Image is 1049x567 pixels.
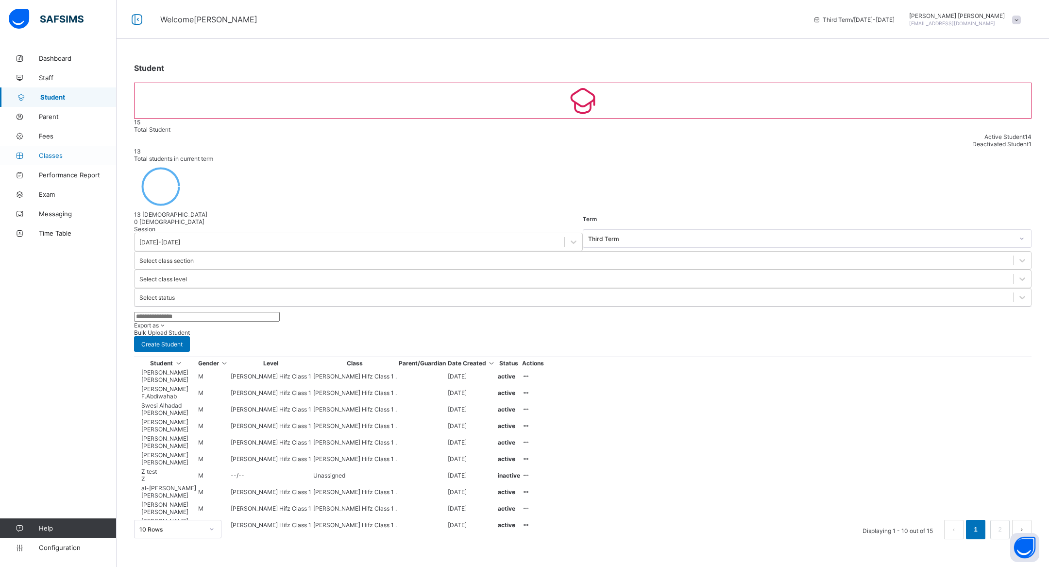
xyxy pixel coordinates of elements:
div: Select class level [139,275,187,283]
i: Sort in Ascending Order [174,360,183,367]
li: 1 [966,520,985,539]
span: Term [583,216,597,223]
span: active [498,488,515,496]
span: Staff [39,74,117,82]
span: Dashboard [39,54,117,62]
span: Help [39,524,116,532]
td: [DATE] [447,500,496,516]
span: [PERSON_NAME] [141,418,196,426]
td: [PERSON_NAME] Hifz Class 1 [230,385,312,400]
span: F.Abdiwahab [141,393,177,400]
td: [PERSON_NAME] Hifz Class 1 . [313,401,397,417]
span: Student [40,93,117,101]
td: [DATE] [447,517,496,533]
span: 15 [134,119,140,126]
td: [DATE] [447,434,496,450]
span: Welcome [PERSON_NAME] [160,15,257,24]
span: [PERSON_NAME] [141,508,188,515]
i: Sort in Ascending Order [220,360,229,367]
td: [PERSON_NAME] Hifz Class 1 . [313,385,397,400]
td: [PERSON_NAME] Hifz Class 1 . [313,368,397,384]
td: [PERSON_NAME] Hifz Class 1 . [313,517,397,533]
span: [PERSON_NAME] [141,501,196,508]
div: Third Term [588,235,1014,242]
div: Total Student [134,126,1032,133]
span: [PERSON_NAME] [141,459,188,466]
span: [DEMOGRAPHIC_DATA] [139,218,204,225]
span: al-[PERSON_NAME] [141,484,196,492]
td: M [198,368,229,384]
span: [PERSON_NAME] [141,426,188,433]
span: Z test [141,468,196,475]
span: session/term information [813,16,895,23]
th: Parent/Guardian [398,359,446,367]
span: active [498,373,515,380]
span: Classes [39,152,117,159]
div: Select class section [139,257,194,264]
td: [PERSON_NAME] Hifz Class 1 [230,401,312,417]
i: Sort in Ascending Order [488,360,496,367]
a: 1 [971,523,980,536]
td: [PERSON_NAME] Hifz Class 1 . [313,434,397,450]
td: [DATE] [447,418,496,433]
td: [DATE] [447,401,496,417]
td: [DATE] [447,467,496,483]
td: [PERSON_NAME] Hifz Class 1 [230,434,312,450]
span: Swesi Alhadad [141,402,196,409]
span: Export as [134,322,159,329]
td: M [198,500,229,516]
span: [PERSON_NAME] [141,376,188,383]
span: Performance Report [39,171,117,179]
td: M [198,434,229,450]
span: Time Table [39,229,117,237]
td: [PERSON_NAME] Hifz Class 1 [230,451,312,466]
span: [PERSON_NAME] [141,451,196,459]
td: M [198,418,229,433]
td: Unassigned [313,467,397,483]
span: Parent [39,113,117,120]
span: [PERSON_NAME] [141,517,196,525]
span: Bulk Upload Student [134,329,190,336]
span: inactive [498,472,520,479]
span: [PERSON_NAME] [141,385,196,393]
td: [PERSON_NAME] Hifz Class 1 . [313,451,397,466]
div: 10 Rows [139,526,203,533]
span: active [498,439,515,446]
span: active [498,406,515,413]
span: [PERSON_NAME] [141,492,188,499]
span: 14 [1025,133,1032,140]
td: M [198,484,229,499]
span: [PERSON_NAME] [141,435,196,442]
td: M [198,467,229,483]
span: active [498,422,515,430]
li: Displaying 1 - 10 out of 15 [855,520,940,539]
div: Select status [139,294,175,301]
button: prev page [944,520,964,539]
td: M [198,517,229,533]
td: [PERSON_NAME] Hifz Class 1 . [313,418,397,433]
span: active [498,389,515,396]
th: Class [313,359,397,367]
span: 1 [1029,140,1032,148]
span: Configuration [39,544,116,551]
span: active [498,455,515,463]
span: [PERSON_NAME] [141,369,196,376]
td: [PERSON_NAME] Hifz Class 1 [230,484,312,499]
span: [PERSON_NAME] [PERSON_NAME] [909,12,1005,19]
th: Actions [522,359,544,367]
span: Exam [39,190,117,198]
span: [DEMOGRAPHIC_DATA] [142,211,207,218]
td: [PERSON_NAME] Hifz Class 1 [230,517,312,533]
span: Create Student [141,341,183,348]
li: 上一页 [944,520,964,539]
span: Active Student [984,133,1025,140]
span: Messaging [39,210,117,218]
th: Student [136,359,197,367]
span: 0 [134,218,138,225]
td: [PERSON_NAME] Hifz Class 1 [230,418,312,433]
td: M [198,451,229,466]
span: 13 [134,148,141,155]
td: [PERSON_NAME] Hifz Class 1 . [313,500,397,516]
span: [PERSON_NAME] [141,442,188,449]
td: [PERSON_NAME] Hifz Class 1 [230,368,312,384]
